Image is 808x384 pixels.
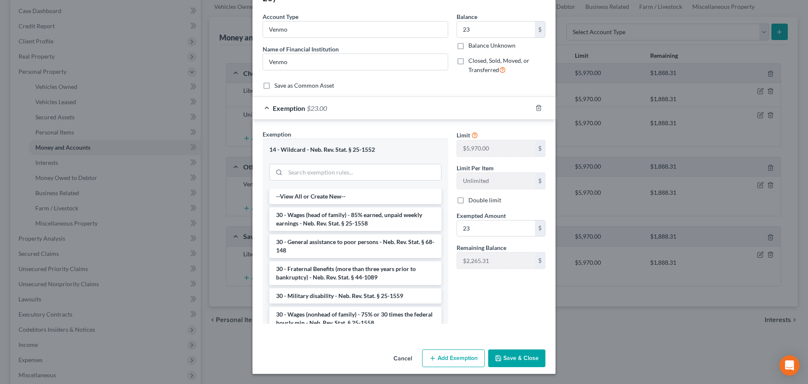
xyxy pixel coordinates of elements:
div: Open Intercom Messenger [779,355,800,376]
button: Add Exemption [422,349,485,367]
div: $ [535,173,545,189]
input: Credit Union, HSA, etc [263,21,448,38]
button: Cancel [387,350,419,367]
span: Closed, Sold, Moved, or Transferred [468,57,529,73]
div: $ [535,220,545,236]
button: Save & Close [488,349,545,367]
span: Limit [457,132,470,139]
input: 0.00 [457,21,535,38]
div: $ [535,140,545,156]
li: 30 - Military disability - Neb. Rev. Stat. § 25-1559 [269,288,441,303]
label: Double limit [468,196,501,204]
input: -- [457,173,535,189]
input: Search exemption rules... [285,164,441,180]
span: Name of Financial Institution [263,46,339,53]
span: Exemption [273,104,305,112]
span: $23.00 [307,104,327,112]
div: $ [535,21,545,38]
input: -- [457,140,535,156]
label: Save as Common Asset [274,81,334,90]
label: Balance Unknown [468,41,516,50]
label: Remaining Balance [457,243,506,252]
input: 0.00 [457,220,535,236]
span: Exempted Amount [457,212,506,219]
li: --View All or Create New-- [269,189,441,204]
input: -- [457,252,535,269]
li: 30 - General assistance to poor persons - Neb. Rev. Stat. § 68-148 [269,234,441,258]
label: Account Type [263,12,298,21]
li: 30 - Fraternal Benefits (more than three years prior to bankruptcy) - Neb. Rev. Stat. § 44-1089 [269,261,441,285]
label: Limit Per Item [457,164,494,172]
input: Enter name... [263,54,448,70]
li: 30 - Wages (head of family) - 85% earned, unpaid weekly earnings - Neb. Rev. Stat. § 25-1558 [269,207,441,231]
label: Balance [457,12,477,21]
div: $ [535,252,545,269]
span: Exemption [263,131,291,138]
li: 30 - Wages (nonhead of family) - 75% or 30 times the federal hourly min - Neb. Rev. Stat. § 25-1558 [269,307,441,330]
div: 14 - Wildcard - Neb. Rev. Stat. § 25-1552 [269,146,441,154]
